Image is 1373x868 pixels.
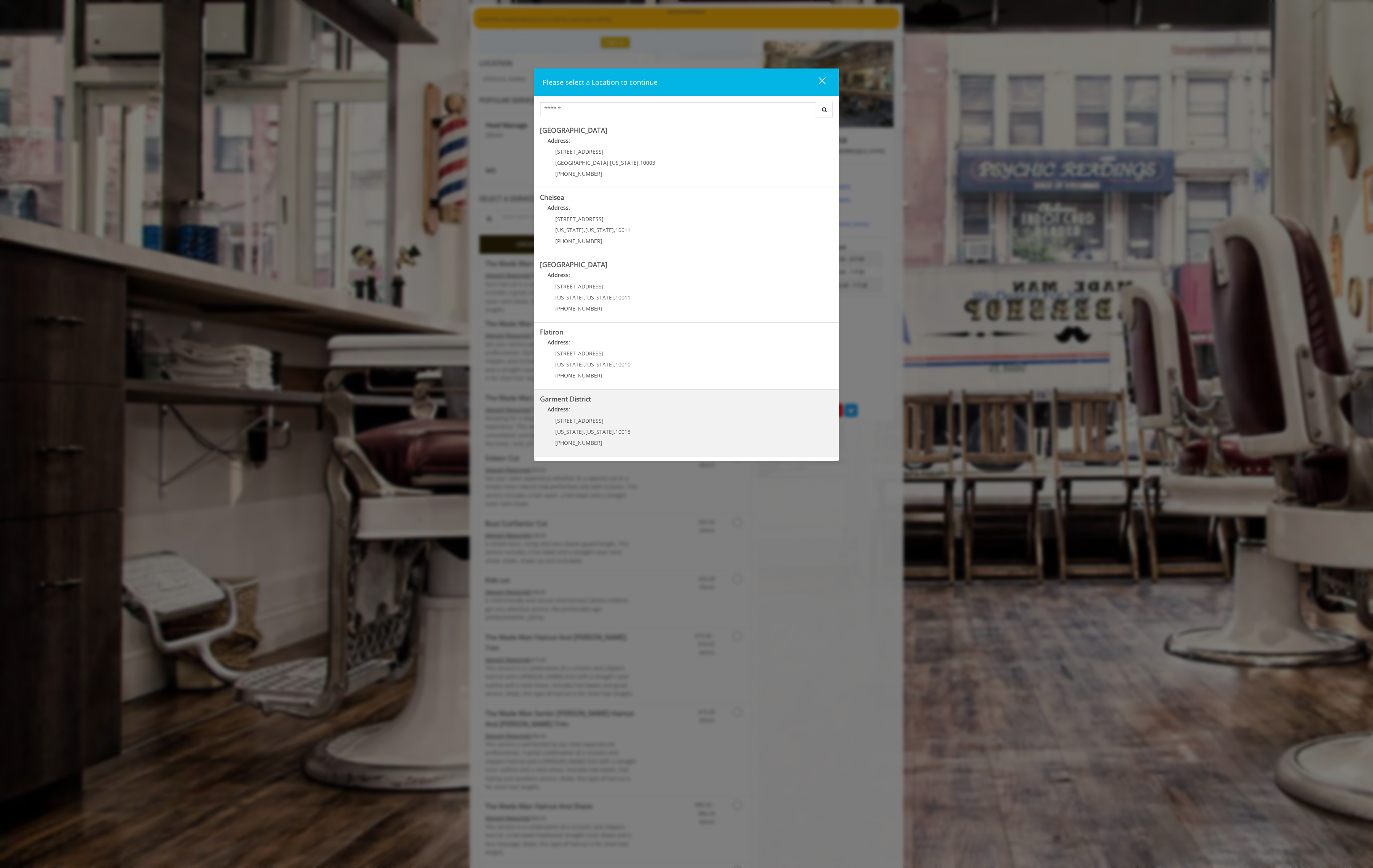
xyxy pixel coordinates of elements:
span: 10010 [615,361,631,368]
span: , [584,294,585,301]
span: [US_STATE] [555,294,584,301]
b: [GEOGRAPHIC_DATA] [540,126,607,135]
span: [STREET_ADDRESS] [555,215,604,223]
span: [STREET_ADDRESS] [555,350,604,357]
b: Flatiron [540,327,564,336]
span: [STREET_ADDRESS] [555,148,604,155]
span: 10018 [615,428,631,435]
span: [US_STATE] [585,428,614,435]
span: [US_STATE] [585,226,614,234]
span: [STREET_ADDRESS] [555,417,604,424]
span: , [584,428,585,435]
span: , [614,226,615,234]
b: Address: [548,204,570,211]
span: [US_STATE] [555,226,584,234]
span: [US_STATE] [555,428,584,435]
input: Search Center [540,102,816,117]
b: Address: [548,137,570,144]
span: [PHONE_NUMBER] [555,305,602,312]
span: [US_STATE] [555,361,584,368]
span: , [584,361,585,368]
span: Please select a Location to continue [543,78,658,87]
span: [US_STATE] [610,159,639,166]
span: , [584,226,585,234]
span: [PHONE_NUMBER] [555,372,602,379]
span: [PHONE_NUMBER] [555,170,602,177]
span: 10003 [640,159,655,166]
span: 10011 [615,226,631,234]
b: Address: [548,339,570,346]
span: , [614,294,615,301]
b: Address: [548,271,570,279]
span: [STREET_ADDRESS] [555,283,604,290]
b: Garment District [540,394,591,403]
span: , [639,159,640,166]
span: [PHONE_NUMBER] [555,237,602,245]
span: [US_STATE] [585,294,614,301]
div: close dialog [810,76,825,88]
b: [GEOGRAPHIC_DATA] [540,260,607,269]
button: close dialog [804,74,830,90]
span: [US_STATE] [585,361,614,368]
span: , [608,159,610,166]
span: 10011 [615,294,631,301]
span: [GEOGRAPHIC_DATA] [555,159,608,166]
b: Address: [548,406,570,413]
span: , [614,428,615,435]
i: Search button [820,107,829,112]
span: [PHONE_NUMBER] [555,439,602,446]
b: Chelsea [540,193,564,202]
span: , [614,361,615,368]
div: Center Select [540,102,833,121]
